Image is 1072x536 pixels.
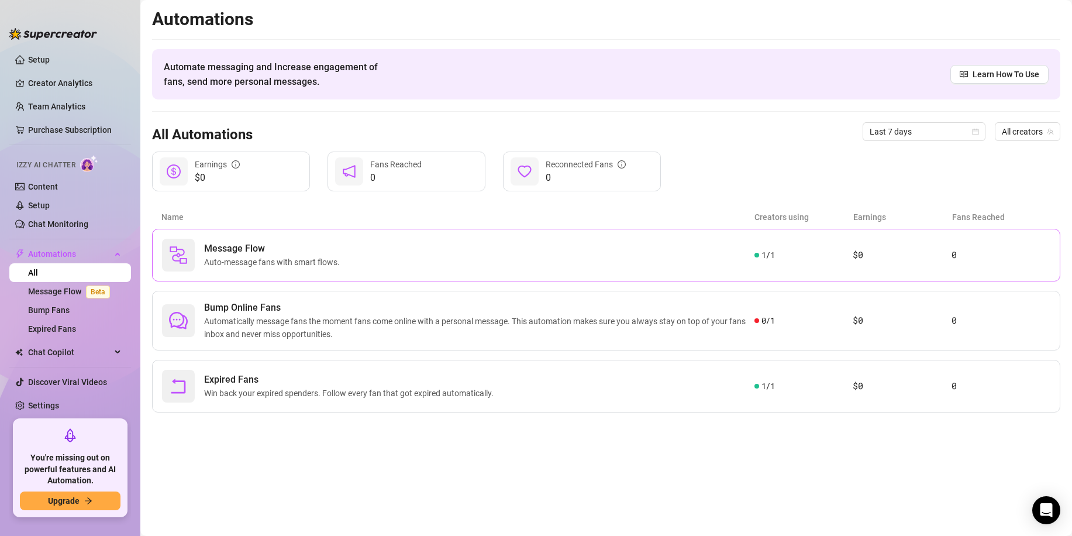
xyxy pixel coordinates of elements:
[28,74,122,92] a: Creator Analytics
[204,387,498,400] span: Win back your expired spenders. Follow every fan that got expired automatically.
[853,379,952,393] article: $0
[204,301,754,315] span: Bump Online Fans
[164,60,389,89] span: Automate messaging and Increase engagement of fans, send more personal messages.
[761,249,775,262] span: 1 / 1
[152,126,253,145] h3: All Automations
[169,246,188,264] img: svg%3e
[63,428,77,442] span: rocket
[973,68,1039,81] span: Learn How To Use
[952,211,1051,224] article: Fans Reached
[370,160,422,169] span: Fans Reached
[204,242,344,256] span: Message Flow
[518,164,532,178] span: heart
[1032,496,1060,524] div: Open Intercom Messenger
[28,55,50,64] a: Setup
[960,70,968,78] span: read
[161,211,754,224] article: Name
[195,158,240,171] div: Earnings
[28,401,59,410] a: Settings
[761,380,775,393] span: 1 / 1
[16,160,75,171] span: Izzy AI Chatter
[870,123,978,140] span: Last 7 days
[342,164,356,178] span: notification
[28,305,70,315] a: Bump Fans
[28,324,76,334] a: Expired Fans
[972,128,979,135] span: calendar
[618,160,626,169] span: info-circle
[952,314,1050,328] article: 0
[169,377,188,396] span: rollback
[952,248,1050,262] article: 0
[232,160,240,169] span: info-circle
[952,379,1050,393] article: 0
[950,65,1049,84] a: Learn How To Use
[204,373,498,387] span: Expired Fans
[169,311,188,330] span: comment
[28,102,85,111] a: Team Analytics
[28,343,111,362] span: Chat Copilot
[28,182,58,191] a: Content
[9,28,97,40] img: logo-BBDzfeDw.svg
[28,245,111,263] span: Automations
[546,158,626,171] div: Reconnected Fans
[15,249,25,259] span: thunderbolt
[84,497,92,505] span: arrow-right
[1002,123,1053,140] span: All creators
[1047,128,1054,135] span: team
[28,121,122,139] a: Purchase Subscription
[48,496,80,506] span: Upgrade
[28,201,50,210] a: Setup
[761,314,775,327] span: 0 / 1
[204,256,344,269] span: Auto-message fans with smart flows.
[853,314,952,328] article: $0
[28,268,38,277] a: All
[86,286,110,298] span: Beta
[167,164,181,178] span: dollar
[370,171,422,185] span: 0
[28,377,107,387] a: Discover Viral Videos
[20,492,120,510] button: Upgradearrow-right
[15,348,23,356] img: Chat Copilot
[853,211,952,224] article: Earnings
[28,287,115,296] a: Message FlowBeta
[152,8,1060,30] h2: Automations
[546,171,626,185] span: 0
[20,452,120,487] span: You're missing out on powerful features and AI Automation.
[853,248,952,262] article: $0
[754,211,853,224] article: Creators using
[195,171,240,185] span: $0
[204,315,754,341] span: Automatically message fans the moment fans come online with a personal message. This automation m...
[28,219,88,229] a: Chat Monitoring
[80,155,98,172] img: AI Chatter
